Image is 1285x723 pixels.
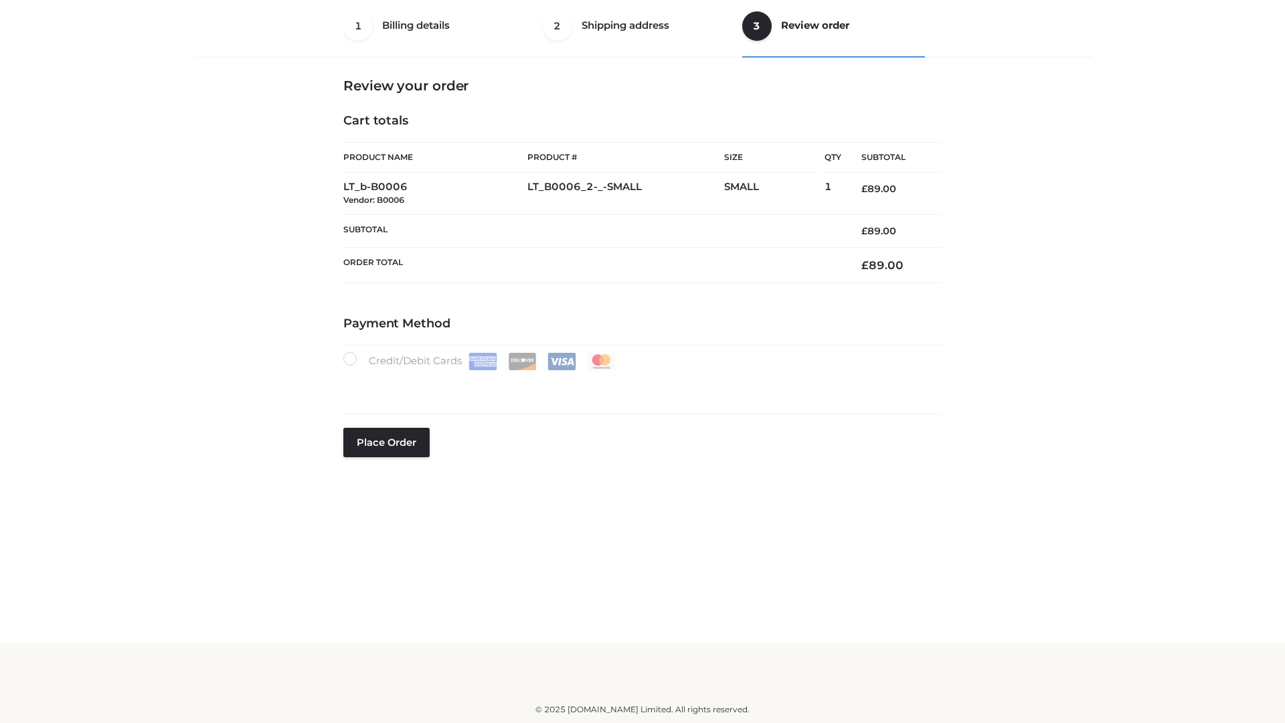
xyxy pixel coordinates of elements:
[547,353,576,370] img: Visa
[343,248,841,283] th: Order Total
[343,114,942,129] h4: Cart totals
[825,142,841,173] th: Qty
[861,183,896,195] bdi: 89.00
[351,376,934,391] iframe: Secure card payment input frame
[527,142,724,173] th: Product #
[587,353,616,370] img: Mastercard
[343,78,942,94] h3: Review your order
[343,352,617,370] label: Credit/Debit Cards
[527,173,724,215] td: LT_B0006_2-_-SMALL
[825,173,841,215] td: 1
[343,317,942,331] h4: Payment Method
[468,353,497,370] img: Amex
[861,225,867,237] span: £
[199,703,1086,716] div: © 2025 [DOMAIN_NAME] Limited. All rights reserved.
[861,183,867,195] span: £
[841,143,942,173] th: Subtotal
[724,173,825,215] td: SMALL
[343,214,841,247] th: Subtotal
[508,353,537,370] img: Discover
[861,258,869,272] span: £
[343,428,430,457] button: Place order
[343,173,527,215] td: LT_b-B0006
[861,258,904,272] bdi: 89.00
[343,142,527,173] th: Product Name
[861,225,896,237] bdi: 89.00
[724,143,818,173] th: Size
[343,195,404,205] small: Vendor: B0006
